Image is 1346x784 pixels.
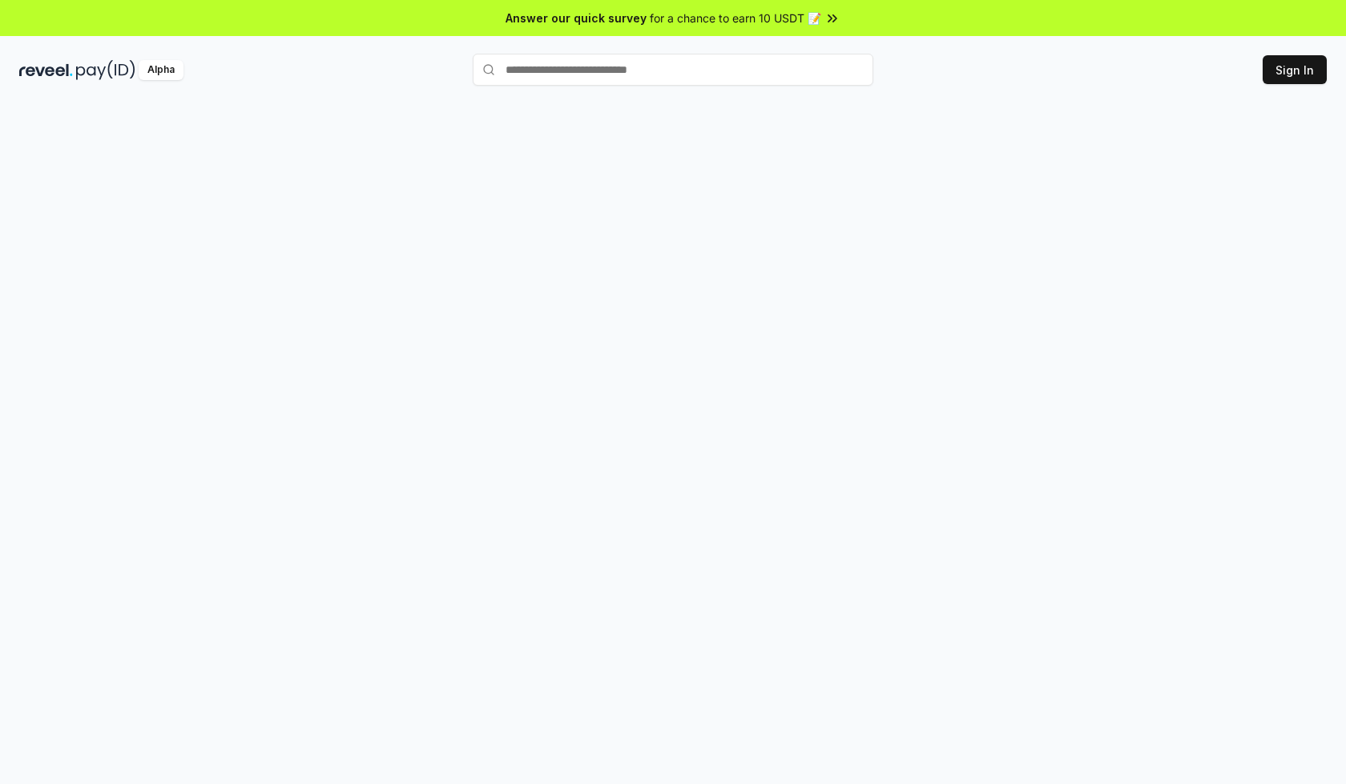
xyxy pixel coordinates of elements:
[1263,55,1327,84] button: Sign In
[19,60,73,80] img: reveel_dark
[506,10,647,26] span: Answer our quick survey
[76,60,135,80] img: pay_id
[650,10,821,26] span: for a chance to earn 10 USDT 📝
[139,60,183,80] div: Alpha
